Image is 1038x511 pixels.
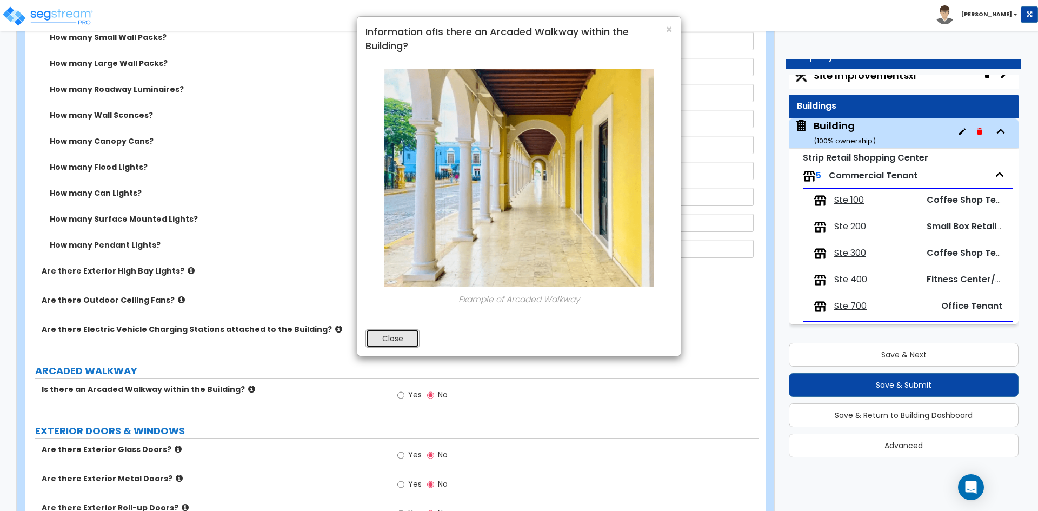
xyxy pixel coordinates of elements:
i: Example of Arcaded Walkway [458,294,580,305]
button: Close [365,329,420,348]
button: Close [666,24,673,35]
h4: Information of Is there an Arcaded Walkway within the Building? [365,25,673,52]
span: × [666,22,673,37]
div: Open Intercom Messenger [958,474,984,500]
